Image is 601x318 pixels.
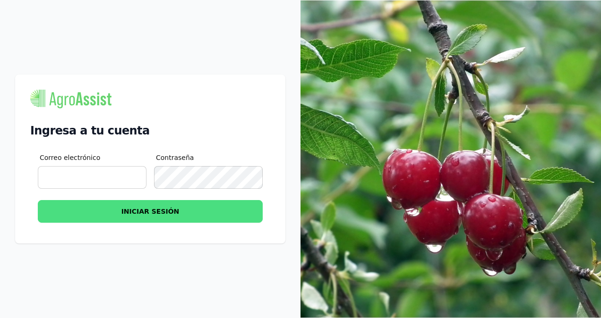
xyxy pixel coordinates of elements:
[30,90,112,109] img: AgroAssist
[40,153,100,162] span: Correo electrónico
[156,153,194,162] span: Contraseña
[38,166,146,189] input: Correo electrónico
[30,124,270,138] h1: Ingresa a tu cuenta
[38,200,263,223] button: INICIAR SESIÓN
[154,166,263,189] input: Contraseña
